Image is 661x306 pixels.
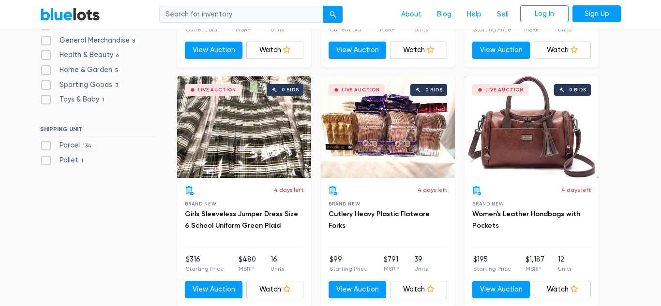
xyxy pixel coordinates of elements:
[239,254,256,274] li: $480
[130,37,138,45] span: 8
[526,254,544,274] li: $1,187
[485,87,524,92] div: Live Auction
[329,201,360,206] span: Brand New
[274,186,303,194] p: 4 days left
[159,6,324,23] input: Search for inventory
[393,5,429,24] a: About
[384,264,399,273] p: MSRP
[270,264,284,273] p: Units
[246,42,304,59] a: Watch
[561,186,591,194] p: 4 days left
[329,281,386,298] a: View Auction
[270,254,284,274] li: 16
[330,264,368,273] p: Starting Price
[489,5,516,24] a: Sell
[321,76,455,178] a: Live Auction 0 bids
[186,264,224,273] p: Starting Price
[459,5,489,24] a: Help
[425,87,443,92] div: 0 bids
[558,264,571,273] p: Units
[473,254,511,274] li: $195
[329,42,386,59] a: View Auction
[185,210,298,230] a: Girls Sleeveless Jumper Dress Size 6 School Uniform Green Plaid
[472,201,504,206] span: Brand New
[558,254,571,274] li: 12
[78,157,87,165] span: 1
[342,87,380,92] div: Live Auction
[418,186,447,194] p: 4 days left
[534,281,591,298] a: Watch
[472,281,530,298] a: View Auction
[572,5,621,23] a: Sign Up
[40,155,87,166] label: Pallet
[473,264,511,273] p: Starting Price
[246,281,304,298] a: Watch
[329,210,430,230] a: Cutlery Heavy Plastic Flatware Forks
[185,281,242,298] a: View Auction
[282,87,299,92] div: 0 bids
[390,281,448,298] a: Watch
[40,80,121,90] label: Sporting Goods
[429,5,459,24] a: Blog
[472,210,580,230] a: Women's Leather Handbags with Pockets
[239,264,256,273] p: MSRP
[330,254,368,274] li: $99
[177,76,311,178] a: Live Auction 0 bids
[414,264,428,273] p: Units
[414,254,428,274] li: 39
[390,42,448,59] a: Watch
[112,67,121,74] span: 5
[569,87,586,92] div: 0 bids
[384,254,399,274] li: $791
[534,42,591,59] a: Watch
[113,52,122,60] span: 6
[40,7,100,21] a: BlueLots
[40,65,121,75] label: Home & Garden
[40,35,138,46] label: General Merchandise
[99,97,107,104] span: 1
[185,42,242,59] a: View Auction
[80,143,95,150] span: 134
[520,5,569,23] a: Log In
[40,94,107,105] label: Toys & Baby
[472,42,530,59] a: View Auction
[526,264,544,273] p: MSRP
[465,76,599,178] a: Live Auction 0 bids
[40,140,95,151] label: Parcel
[112,82,121,89] span: 3
[40,126,156,136] h6: SHIPPING UNIT
[186,254,224,274] li: $316
[198,87,236,92] div: Live Auction
[40,50,122,60] label: Health & Beauty
[185,201,216,206] span: Brand New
